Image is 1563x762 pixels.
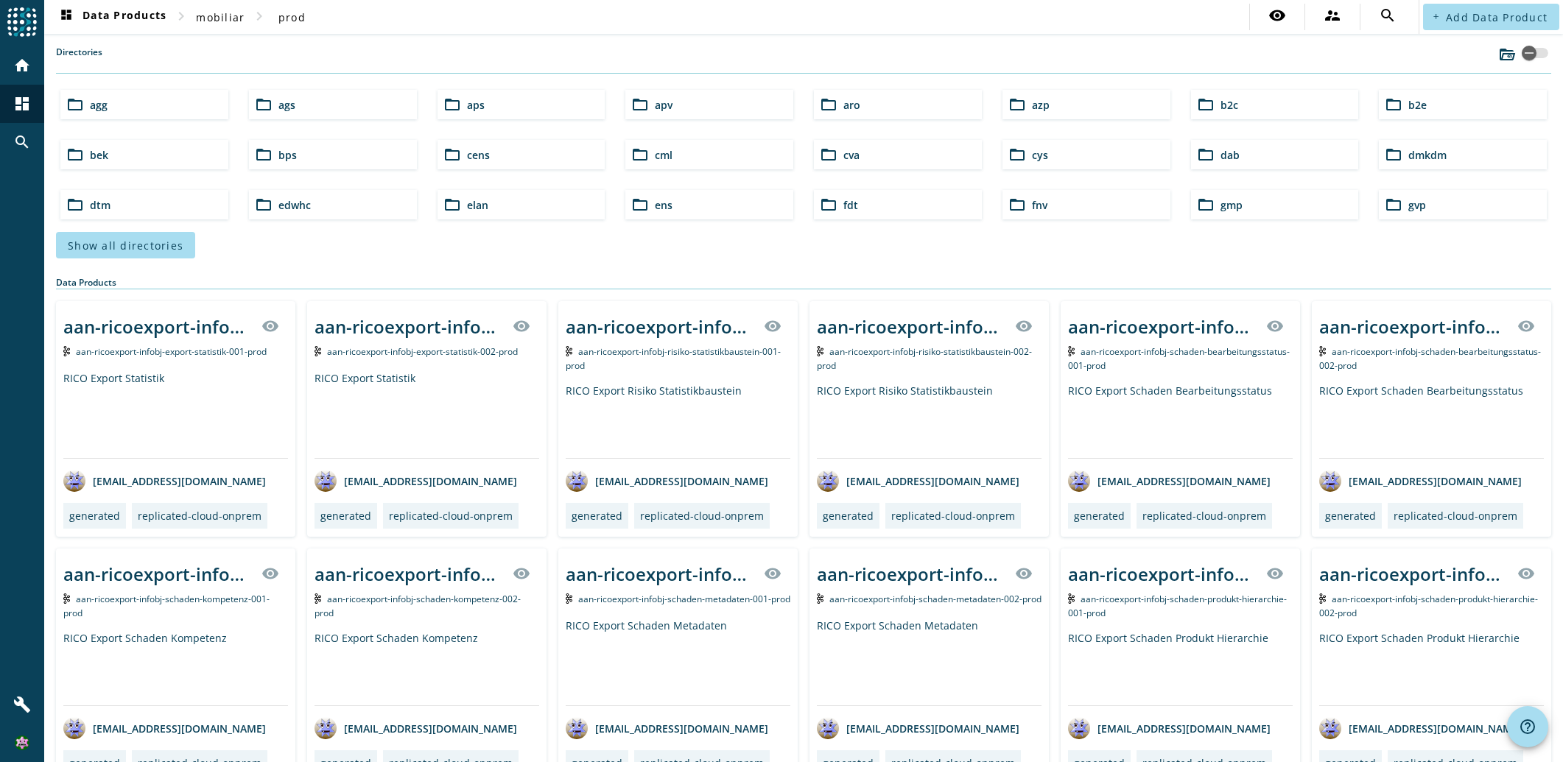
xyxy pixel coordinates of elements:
[63,346,70,356] img: Kafka Topic: aan-ricoexport-infobj-export-statistik-001-prod
[1324,7,1341,24] mat-icon: supervisor_account
[820,196,837,214] mat-icon: folder_open
[655,148,672,162] span: cml
[1068,314,1257,339] div: aan-ricoexport-infobj-schaden-bearbeitungsstatus-001-_stage_
[817,346,823,356] img: Kafka Topic: aan-ricoexport-infobj-risiko-statistikbaustein-002-prod
[1517,317,1535,335] mat-icon: visibility
[443,196,461,214] mat-icon: folder_open
[566,717,588,739] img: avatar
[566,618,790,705] div: RICO Export Schaden Metadaten
[66,146,84,163] mat-icon: folder_open
[1032,198,1047,212] span: fnv
[1408,98,1427,112] span: b2e
[891,509,1015,523] div: replicated-cloud-onprem
[1268,7,1286,24] mat-icon: visibility
[1319,345,1541,372] span: Kafka Topic: aan-ricoexport-infobj-schaden-bearbeitungsstatus-002-prod
[1319,346,1326,356] img: Kafka Topic: aan-ricoexport-infobj-schaden-bearbeitungsstatus-002-prod
[817,470,839,492] img: avatar
[63,717,266,739] div: [EMAIL_ADDRESS][DOMAIN_NAME]
[63,562,253,586] div: aan-ricoexport-infobj-schaden-kompetenz-001-_stage_
[817,345,1032,372] span: Kafka Topic: aan-ricoexport-infobj-risiko-statistikbaustein-002-prod
[655,198,672,212] span: ens
[1074,509,1125,523] div: generated
[1319,562,1508,586] div: aan-ricoexport-infobj-schaden-produkt-hierarchie-002-_stage_
[1068,470,1090,492] img: avatar
[1220,98,1238,112] span: b2c
[63,631,288,705] div: RICO Export Schaden Kompetenz
[1068,593,1075,604] img: Kafka Topic: aan-ricoexport-infobj-schaden-produkt-hierarchie-001-prod
[15,735,29,750] img: 3487413f3e4f654dbcb0139c4dc6a4cd
[566,346,572,356] img: Kafka Topic: aan-ricoexport-infobj-risiko-statistikbaustein-001-prod
[1266,565,1284,582] mat-icon: visibility
[1517,565,1535,582] mat-icon: visibility
[389,509,513,523] div: replicated-cloud-onprem
[56,276,1551,289] div: Data Products
[315,346,321,356] img: Kafka Topic: aan-ricoexport-infobj-export-statistik-002-prod
[1068,470,1271,492] div: [EMAIL_ADDRESS][DOMAIN_NAME]
[1325,509,1376,523] div: generated
[843,98,860,112] span: aro
[578,593,790,605] span: Kafka Topic: aan-ricoexport-infobj-schaden-metadaten-001-prod
[566,314,755,339] div: aan-ricoexport-infobj-risiko-statistikbaustein-001-_stage_
[817,470,1019,492] div: [EMAIL_ADDRESS][DOMAIN_NAME]
[90,198,110,212] span: dtm
[13,57,31,74] mat-icon: home
[1008,146,1026,163] mat-icon: folder_open
[1008,96,1026,113] mat-icon: folder_open
[13,696,31,713] mat-icon: build
[315,470,517,492] div: [EMAIL_ADDRESS][DOMAIN_NAME]
[1394,509,1517,523] div: replicated-cloud-onprem
[63,314,253,339] div: aan-ricoexport-infobj-export-statistik-001-_stage_
[57,8,75,26] mat-icon: dashboard
[1319,593,1538,619] span: Kafka Topic: aan-ricoexport-infobj-schaden-produkt-hierarchie-002-prod
[57,8,166,26] span: Data Products
[631,196,649,214] mat-icon: folder_open
[843,148,860,162] span: cva
[255,96,273,113] mat-icon: folder_open
[817,593,823,604] img: Kafka Topic: aan-ricoexport-infobj-schaden-metadaten-002-prod
[1423,4,1559,30] button: Add Data Product
[1015,565,1033,582] mat-icon: visibility
[63,717,85,739] img: avatar
[1068,631,1293,705] div: RICO Export Schaden Produkt Hierarchie
[190,4,250,30] button: mobiliar
[52,4,172,30] button: Data Products
[1319,470,1522,492] div: [EMAIL_ADDRESS][DOMAIN_NAME]
[268,4,315,30] button: prod
[1385,96,1402,113] mat-icon: folder_open
[315,717,337,739] img: avatar
[1068,717,1271,739] div: [EMAIL_ADDRESS][DOMAIN_NAME]
[320,509,371,523] div: generated
[817,618,1042,705] div: RICO Export Schaden Metadaten
[255,146,273,163] mat-icon: folder_open
[566,593,572,604] img: Kafka Topic: aan-ricoexport-infobj-schaden-metadaten-001-prod
[820,146,837,163] mat-icon: folder_open
[315,314,504,339] div: aan-ricoexport-infobj-export-statistik-002-_stage_
[250,7,268,25] mat-icon: chevron_right
[823,509,874,523] div: generated
[1015,317,1033,335] mat-icon: visibility
[1142,509,1266,523] div: replicated-cloud-onprem
[278,198,311,212] span: edwhc
[7,7,37,37] img: spoud-logo.svg
[56,46,102,73] label: Directories
[1068,346,1075,356] img: Kafka Topic: aan-ricoexport-infobj-schaden-bearbeitungsstatus-001-prod
[1197,96,1215,113] mat-icon: folder_open
[1519,718,1536,735] mat-icon: help_outline
[566,345,781,372] span: Kafka Topic: aan-ricoexport-infobj-risiko-statistikbaustein-001-prod
[1319,631,1544,705] div: RICO Export Schaden Produkt Hierarchie
[1220,148,1240,162] span: dab
[640,509,764,523] div: replicated-cloud-onprem
[66,96,84,113] mat-icon: folder_open
[572,509,622,523] div: generated
[817,384,1042,458] div: RICO Export Risiko Statistikbaustein
[327,345,518,358] span: Kafka Topic: aan-ricoexport-infobj-export-statistik-002-prod
[1068,717,1090,739] img: avatar
[63,470,266,492] div: [EMAIL_ADDRESS][DOMAIN_NAME]
[315,717,517,739] div: [EMAIL_ADDRESS][DOMAIN_NAME]
[13,133,31,151] mat-icon: search
[1319,470,1341,492] img: avatar
[1319,314,1508,339] div: aan-ricoexport-infobj-schaden-bearbeitungsstatus-002-_stage_
[1432,13,1440,21] mat-icon: add
[278,10,306,24] span: prod
[63,593,70,604] img: Kafka Topic: aan-ricoexport-infobj-schaden-kompetenz-001-prod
